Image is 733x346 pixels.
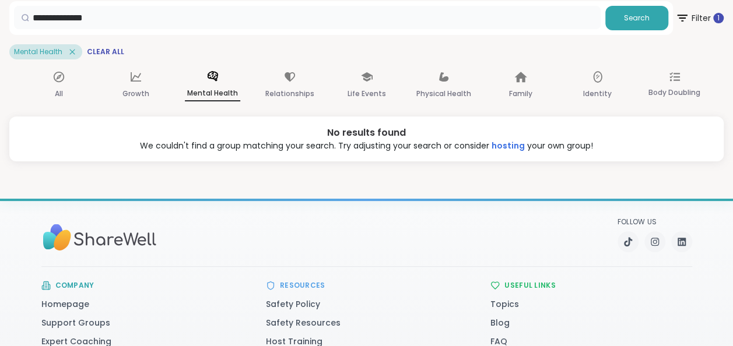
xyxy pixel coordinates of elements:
h3: Resources [280,281,325,290]
img: Sharewell [41,218,158,256]
a: Instagram [644,231,665,252]
p: Life Events [348,87,386,101]
p: Mental Health [185,86,240,101]
p: Growth [122,87,149,101]
button: Search [605,6,668,30]
span: Filter [675,4,724,32]
span: Clear All [87,47,124,57]
p: Body Doubling [648,86,700,100]
a: Safety Resources [266,317,341,329]
a: hosting [492,140,525,151]
a: Safety Policy [266,298,320,310]
span: Search [624,13,650,23]
a: Blog [490,317,510,329]
p: Relationships [265,87,314,101]
a: Topics [490,298,519,310]
div: No results found [19,126,714,140]
p: Follow Us [618,217,692,227]
h3: Company [55,281,94,290]
button: Filter 1 [675,1,724,35]
a: Support Groups [41,317,110,329]
div: We couldn't find a group matching your search. Try adjusting your search or consider your own group! [19,140,714,152]
a: LinkedIn [671,231,692,252]
p: All [55,87,63,101]
p: Family [509,87,532,101]
span: Mental Health [14,47,62,57]
p: Physical Health [416,87,471,101]
p: Identity [583,87,612,101]
a: Homepage [41,298,89,310]
a: TikTok [618,231,639,252]
span: 1 [717,13,720,23]
h3: Useful Links [504,281,556,290]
